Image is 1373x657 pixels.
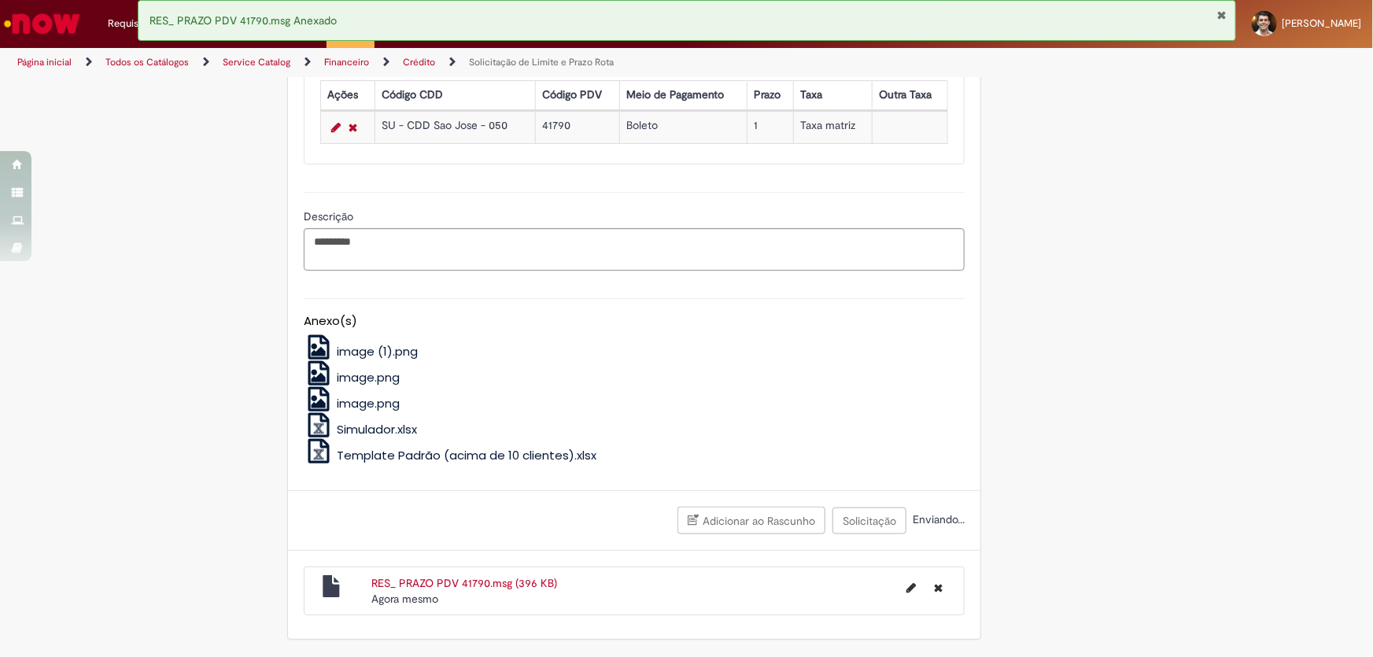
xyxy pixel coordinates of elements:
[345,118,361,137] a: Remover linha 1
[536,80,620,109] th: Código PDV
[2,8,83,39] img: ServiceNow
[12,48,903,77] ul: Trilhas de página
[793,80,872,109] th: Taxa
[375,111,536,143] td: SU - CDD Sao Jose - 050
[17,56,72,68] a: Página inicial
[304,395,400,412] a: image.png
[371,592,438,606] span: Agora mesmo
[536,111,620,143] td: 41790
[324,56,369,68] a: Financeiro
[337,343,418,360] span: image (1).png
[108,16,163,31] span: Requisições
[371,576,557,590] a: RES_ PRAZO PDV 41790.msg (396 KB)
[337,447,596,463] span: Template Padrão (acima de 10 clientes).xlsx
[747,80,794,109] th: Prazo
[304,343,418,360] a: image (1).png
[150,13,338,28] span: RES_ PRAZO PDV 41790.msg Anexado
[872,80,948,109] th: Outra Taxa
[304,369,400,386] a: image.png
[105,56,189,68] a: Todos os Catálogos
[327,118,345,137] a: Editar Linha 1
[375,80,536,109] th: Código CDD
[304,421,417,437] a: Simulador.xlsx
[304,447,596,463] a: Template Padrão (acima de 10 clientes).xlsx
[925,575,952,600] button: Excluir RES_ PRAZO PDV 41790.msg
[337,369,400,386] span: image.png
[1217,9,1227,21] button: Fechar Notificação
[304,209,356,223] span: Descrição
[337,395,400,412] span: image.png
[304,315,965,328] h5: Anexo(s)
[469,56,614,68] a: Solicitação de Limite e Prazo Rota
[747,111,794,143] td: 1
[321,80,375,109] th: Ações
[620,80,747,109] th: Meio de Pagamento
[620,111,747,143] td: Boleto
[910,512,965,526] span: Enviando...
[337,421,417,437] span: Simulador.xlsx
[897,575,925,600] button: Editar nome de arquivo RES_ PRAZO PDV 41790.msg
[223,56,290,68] a: Service Catalog
[403,56,435,68] a: Crédito
[1282,17,1361,30] span: [PERSON_NAME]
[371,592,438,606] time: 29/09/2025 16:14:44
[793,111,872,143] td: Taxa matriz
[304,228,965,271] textarea: Descrição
